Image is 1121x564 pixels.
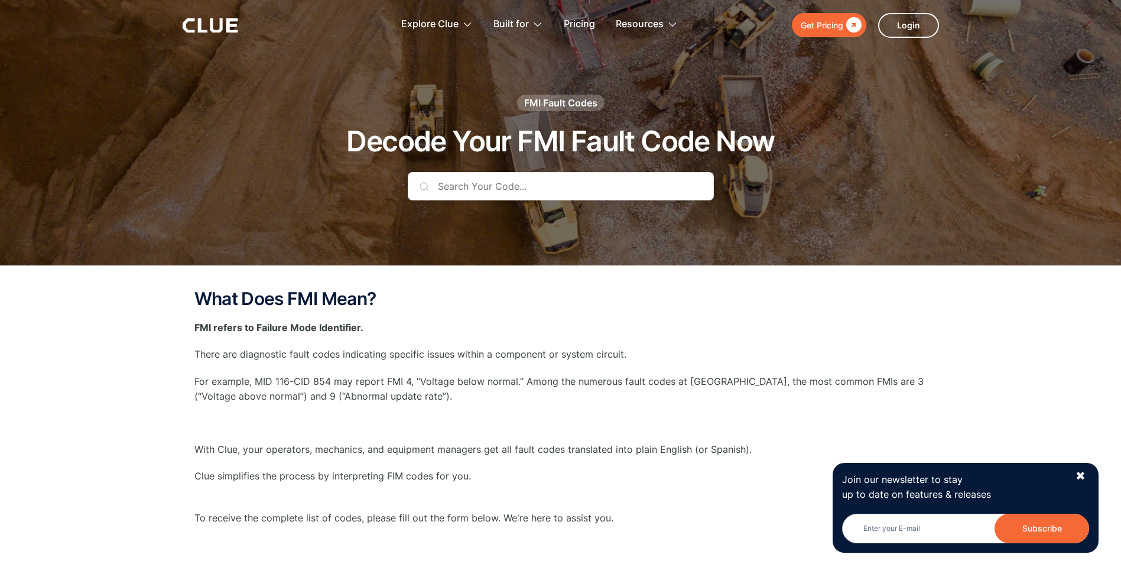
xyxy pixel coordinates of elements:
input: Search Your Code... [408,172,714,200]
input: Subscribe [995,514,1089,543]
p: For example, MID 116-CID 854 may report FMI 4, “Voltage below normal.” Among the numerous fault c... [194,374,927,404]
input: Enter your E-mail [842,514,1089,543]
a: Pricing [564,6,595,43]
p: To receive the complete list of codes, please fill out the form below. We're here to assist you. [194,511,927,526]
p: ‍ [194,416,927,430]
div: FMI Fault Codes [524,96,597,109]
h1: Decode Your FMI Fault Code Now [346,126,774,157]
a: Get Pricing [792,13,866,37]
h2: What Does FMI Mean? [194,289,927,309]
div: Resources [616,6,664,43]
p: ‍ [194,537,927,552]
p: Clue simplifies the process by interpreting FIM codes for you. ‍ [194,469,927,498]
strong: FMI refers to Failure Mode Identifier. [194,322,363,333]
p: With Clue, your operators, mechanics, and equipment managers get all fault codes translated into ... [194,442,927,457]
div: Built for [493,6,529,43]
div: Explore Clue [401,6,473,43]
div: Explore Clue [401,6,459,43]
p: Join our newsletter to stay up to date on features & releases [842,472,1064,502]
div:  [843,18,862,33]
div: Resources [616,6,678,43]
a: Login [878,13,939,38]
div: Get Pricing [801,18,843,33]
form: Newsletter [842,514,1089,543]
p: There are diagnostic fault codes indicating specific issues within a component or system circuit. [194,347,927,362]
div: Built for [493,6,543,43]
div: ✖ [1075,469,1086,484]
